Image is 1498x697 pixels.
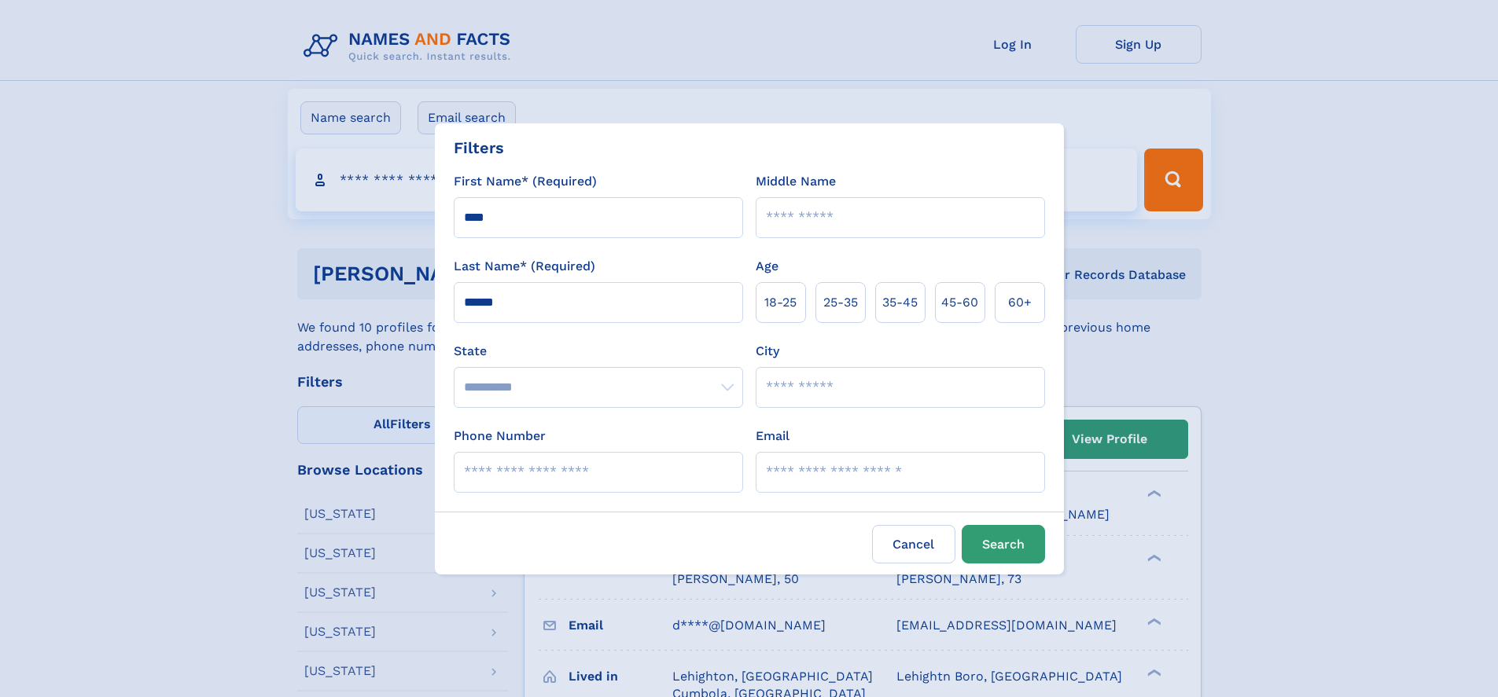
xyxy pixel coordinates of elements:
[454,172,597,191] label: First Name* (Required)
[454,257,595,276] label: Last Name* (Required)
[756,342,779,361] label: City
[764,293,797,312] span: 18‑25
[756,257,778,276] label: Age
[941,293,978,312] span: 45‑60
[1008,293,1032,312] span: 60+
[756,427,789,446] label: Email
[756,172,836,191] label: Middle Name
[454,427,546,446] label: Phone Number
[823,293,858,312] span: 25‑35
[454,342,743,361] label: State
[882,293,918,312] span: 35‑45
[962,525,1045,563] button: Search
[872,525,955,563] label: Cancel
[454,136,504,160] div: Filters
